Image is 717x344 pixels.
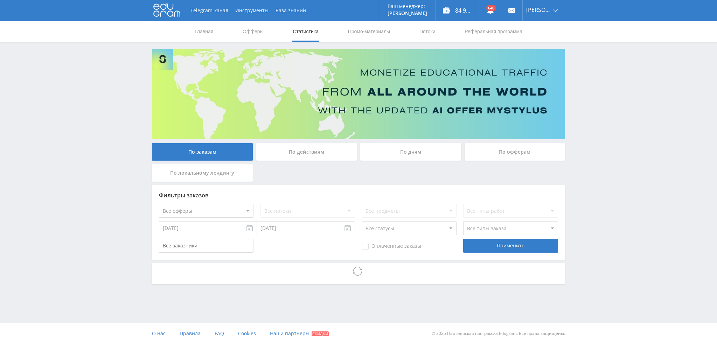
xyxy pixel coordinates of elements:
p: Ваш менеджер: [388,3,427,9]
span: Правила [180,330,201,337]
a: Потоки [419,21,436,42]
input: Все заказчики [159,239,253,253]
a: Статистика [292,21,319,42]
div: Применить [463,239,558,253]
span: Наши партнеры [270,330,309,337]
a: Правила [180,323,201,344]
span: Скидки [312,331,329,336]
img: Banner [152,49,565,139]
span: [PERSON_NAME] [526,7,551,13]
a: Реферальная программа [464,21,523,42]
a: Наши партнеры Скидки [270,323,329,344]
span: FAQ [215,330,224,337]
a: Cookies [238,323,256,344]
a: Промо-материалы [347,21,391,42]
div: По локальному лендингу [152,164,253,182]
div: По заказам [152,143,253,161]
a: Главная [194,21,214,42]
span: Cookies [238,330,256,337]
div: По офферам [465,143,565,161]
a: Офферы [242,21,264,42]
div: © 2025 Партнёрская программа Edugram. Все права защищены. [362,323,565,344]
div: По действиям [256,143,357,161]
span: О нас [152,330,166,337]
span: Оплаченные заказы [362,243,421,250]
p: [PERSON_NAME] [388,10,427,16]
div: По дням [360,143,461,161]
a: FAQ [215,323,224,344]
a: О нас [152,323,166,344]
div: Фильтры заказов [159,192,558,198]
